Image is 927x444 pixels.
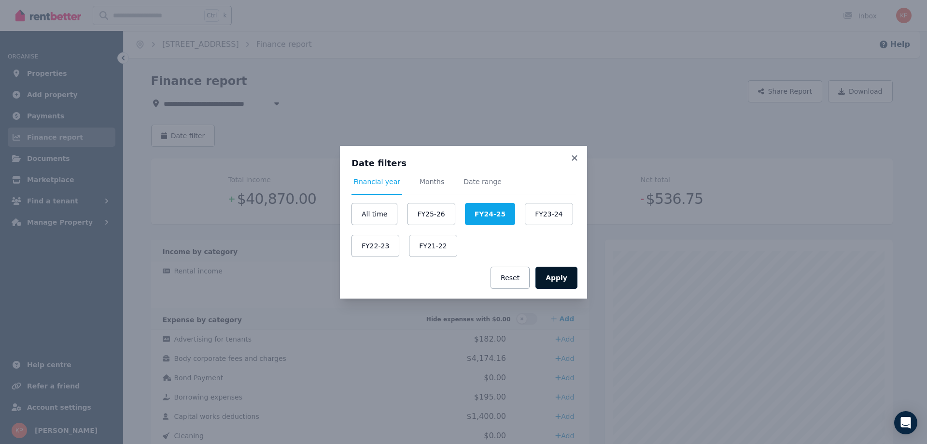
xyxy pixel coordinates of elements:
button: FY22-23 [351,235,399,257]
button: FY21-22 [409,235,457,257]
div: Open Intercom Messenger [894,411,917,434]
h3: Date filters [351,158,576,169]
button: FY24-25 [465,203,515,225]
span: Financial year [353,177,400,186]
button: FY25-26 [407,203,455,225]
button: Reset [491,267,530,289]
span: Months [420,177,444,186]
nav: Tabs [351,177,576,195]
button: All time [351,203,397,225]
button: FY23-24 [525,203,573,225]
span: Date range [463,177,502,186]
button: Apply [535,267,577,289]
